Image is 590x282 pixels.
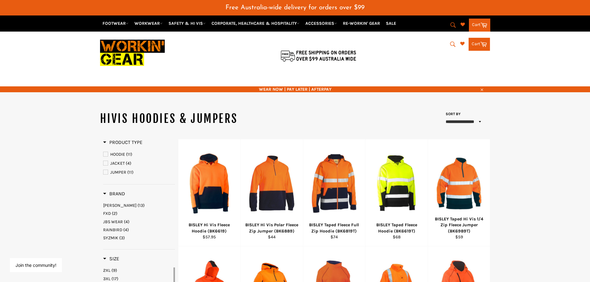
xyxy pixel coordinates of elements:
[103,219,123,224] span: JBS WEAR
[127,170,133,175] span: (11)
[103,151,175,158] a: HOODIE
[103,203,137,208] span: [PERSON_NAME]
[182,234,237,240] div: $57.95
[469,38,490,51] a: Cart
[311,152,358,215] img: BISLEY Taped Fleece Full Zip Hoodie (BK6819T) - Workin' Gear
[166,18,208,29] a: SAFETY & HI VIS
[303,18,339,29] a: ACCESSORIES
[432,216,486,234] div: BISLEY Taped Hi Vis 1/4 Zip Fleece Jumper (BK6989T)
[100,111,295,127] h1: HIVIS HOODIES & JUMPERS
[103,276,111,281] span: 3XL
[100,18,131,29] a: FOOTWEAR
[100,86,490,92] span: WEAR NOW | PAY LATER | AFTERPAY
[444,111,461,117] label: Sort by
[186,152,233,215] img: BISLEY Hi Vis Fleece Hoodie (BK6619) - Workin' Gear
[103,202,175,208] a: BISLEY
[245,222,299,234] div: BISLEY Hi Vis Polar Fleece Zip Jumper (BK6889)
[103,227,175,233] a: RAINBIRD
[119,235,125,241] span: (3)
[103,219,175,225] a: JBS WEAR
[340,18,382,29] a: RE-WORKIN' GEAR
[245,234,299,240] div: $44
[126,161,131,166] span: (4)
[110,170,126,175] span: JUMPER
[100,35,165,70] img: Workin Gear leaders in Workwear, Safety Boots, PPE, Uniforms. Australia's No.1 in Workwear
[103,211,111,216] span: FXD
[103,276,172,282] a: 3XL
[103,268,111,273] span: 2XL
[373,152,420,215] img: BISLEY Taped Fleece Hoodie (BK6619T) - Workin' Gear
[138,203,145,208] span: (13)
[307,222,361,234] div: BISLEY Taped Fleece Full Zip Hoodie (BK6819T)
[103,235,118,241] span: SYZMIK
[103,235,175,241] a: SYZMIK
[469,19,490,32] a: Cart
[369,234,424,240] div: $68
[432,234,486,240] div: $59
[132,18,165,29] a: WORKWEAR
[126,152,132,157] span: (11)
[383,18,399,29] a: SALE
[307,234,361,240] div: $74
[103,139,142,145] h3: Product Type
[103,227,122,232] span: RAINBIRD
[248,152,295,215] img: BISLEY Hi Vis Polar Fleece Zip Jumper (BK6889) - Workin' Gear
[111,268,117,273] span: (9)
[110,161,125,166] span: JACKET
[209,18,302,29] a: CORPORATE, HEALTHCARE & HOSPITALITY
[428,139,490,246] a: BISLEY Taped Hi Vis 1/4 Zip Fleece Jumper (BK6989T) - Workin' Gear BISLEY Taped Hi Vis 1/4 Zip Fl...
[103,160,175,167] a: JACKET
[240,139,303,246] a: BISLEY Hi Vis Polar Fleece Zip Jumper (BK6889) - Workin' Gear BISLEY Hi Vis Polar Fleece Zip Jump...
[182,222,237,234] div: BISLEY Hi Vis Fleece Hoodie (BK6619)
[103,139,142,145] span: Product Type
[365,139,428,246] a: BISLEY Taped Fleece Hoodie (BK6619T) - Workin' Gear BISLEY Taped Fleece Hoodie (BK6619T) $68
[103,210,175,216] a: FXD
[103,256,119,262] h3: Size
[123,227,129,232] span: (4)
[369,222,424,234] div: BISLEY Taped Fleece Hoodie (BK6619T)
[124,219,129,224] span: (4)
[303,139,365,246] a: BISLEY Taped Fleece Full Zip Hoodie (BK6819T) - Workin' Gear BISLEY Taped Fleece Full Zip Hoodie ...
[111,276,118,281] span: (17)
[103,191,125,197] h3: Brand
[15,262,56,268] button: Join the community!
[280,49,357,62] img: Flat $9.95 shipping Australia wide
[225,4,365,11] span: Free Australia-wide delivery for orders over $99
[436,152,483,215] img: BISLEY Taped Hi Vis 1/4 Zip Fleece Jumper (BK6989T) - Workin' Gear
[112,211,117,216] span: (2)
[103,267,172,273] a: 2XL
[110,152,125,157] span: HOODIE
[103,169,175,176] a: JUMPER
[178,139,241,246] a: BISLEY Hi Vis Fleece Hoodie (BK6619) - Workin' Gear BISLEY Hi Vis Fleece Hoodie (BK6619) $57.95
